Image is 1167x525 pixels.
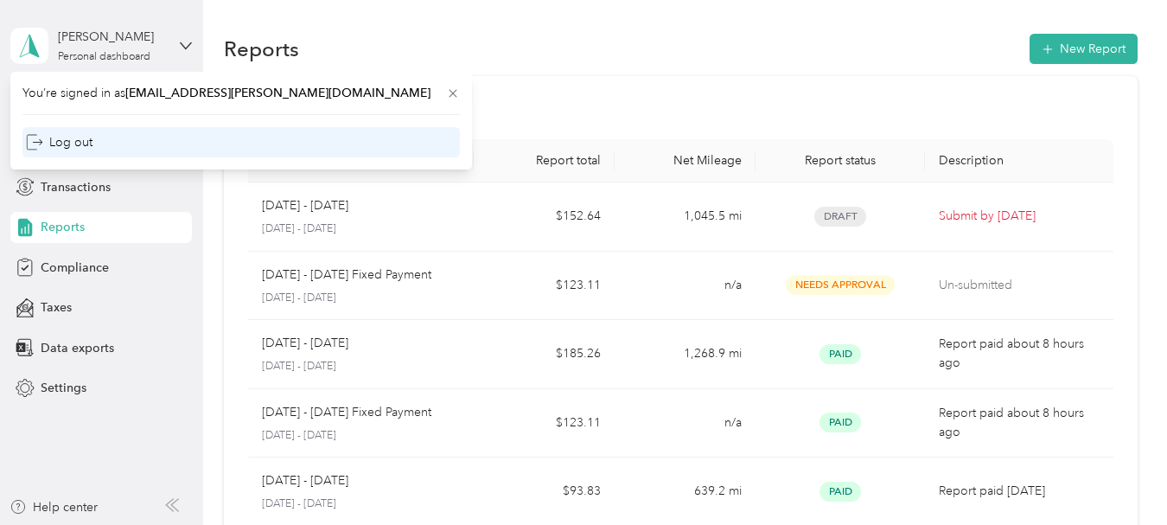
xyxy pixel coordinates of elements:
span: Reports [41,218,85,236]
span: Data exports [41,339,114,357]
span: You’re signed in as [22,84,460,102]
div: Personal dashboard [58,52,150,62]
span: Needs Approval [786,275,895,295]
p: Report paid [DATE] [939,482,1100,501]
p: [DATE] - [DATE] [262,291,460,306]
td: $152.64 [474,182,615,252]
div: Log out [26,133,92,151]
td: $185.26 [474,320,615,389]
th: Net Mileage [615,139,756,182]
button: Help center [10,498,98,516]
span: Paid [819,344,861,364]
p: [DATE] - [DATE] [262,496,460,512]
span: Paid [819,413,861,432]
div: [PERSON_NAME] [58,28,166,46]
td: 1,268.9 mi [615,320,756,389]
td: n/a [615,389,756,458]
span: Draft [814,207,866,227]
span: Transactions [41,178,111,196]
span: Compliance [41,259,109,277]
button: New Report [1030,34,1138,64]
span: Paid [819,482,861,502]
p: [DATE] - [DATE] [262,428,460,444]
iframe: Everlance-gr Chat Button Frame [1070,428,1167,525]
p: [DATE] - [DATE] [262,196,348,215]
span: Taxes [41,298,72,317]
p: [DATE] - [DATE] Fixed Payment [262,266,431,285]
div: Report status [769,153,911,168]
p: [DATE] - [DATE] [262,221,460,237]
td: n/a [615,252,756,321]
p: [DATE] - [DATE] [262,359,460,375]
td: $123.11 [474,252,615,321]
p: [DATE] - [DATE] [262,471,348,490]
p: Report paid about 8 hours ago [939,404,1100,442]
p: Report paid about 8 hours ago [939,335,1100,373]
th: Description [925,139,1113,182]
p: [DATE] - [DATE] [262,334,348,353]
th: Report total [474,139,615,182]
span: Settings [41,379,86,397]
h1: Reports [224,40,299,58]
td: 1,045.5 mi [615,182,756,252]
span: [EMAIL_ADDRESS][PERSON_NAME][DOMAIN_NAME] [125,86,430,100]
p: Un-submitted [939,276,1100,295]
td: $123.11 [474,389,615,458]
p: [DATE] - [DATE] Fixed Payment [262,403,431,422]
p: Submit by [DATE] [939,207,1100,226]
